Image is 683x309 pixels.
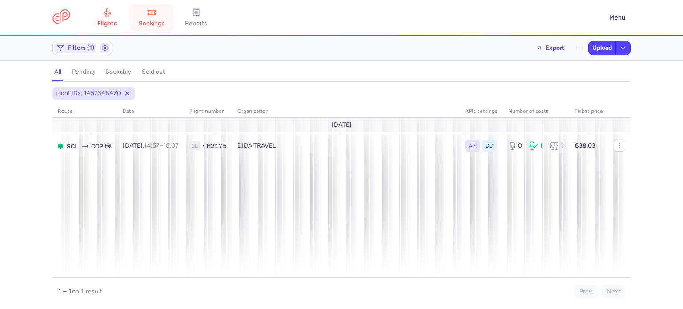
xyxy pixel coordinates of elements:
span: reports [185,20,207,28]
strong: €38.03 [575,142,595,149]
span: flights [97,20,117,28]
span: Upload [592,44,612,52]
th: organization [232,105,460,118]
span: H2175 [207,141,227,150]
button: Export [530,41,571,55]
span: flight IDs: 1457348470 [56,89,121,98]
h4: sold out [142,68,165,76]
strong: 1 – 1 [58,288,72,295]
th: Ticket price [569,105,608,118]
span: [DATE], [123,142,179,149]
button: Filters (1) [53,41,98,55]
a: bookings [129,8,174,28]
span: SCL [67,141,79,151]
span: [DATE] [332,121,352,128]
a: flights [85,8,129,28]
span: CCP [91,141,103,151]
th: Flight number [184,105,232,118]
span: bookings [139,20,165,28]
button: Upload [589,41,615,55]
th: date [117,105,184,118]
span: API [469,141,477,150]
th: route [52,105,117,118]
span: 1L [189,141,200,150]
time: 16:07 [163,142,179,149]
th: APIs settings [460,105,503,118]
div: 0 [508,141,522,150]
time: 14:57 [144,142,160,149]
button: Prev. [575,285,598,298]
span: Export [546,44,565,51]
button: Next [602,285,625,298]
span: – [144,142,179,149]
td: DIDA TRAVEL [232,132,460,160]
div: 1 [529,141,543,150]
h4: bookable [105,68,131,76]
span: • [202,141,205,150]
a: reports [174,8,218,28]
th: number of seats [503,105,569,118]
span: on 1 result [72,288,102,295]
h4: pending [72,68,95,76]
div: 1 [550,141,564,150]
span: Filters (1) [68,44,94,52]
button: Menu [604,9,631,26]
a: CitizenPlane red outlined logo [52,9,70,26]
span: DC [486,141,493,150]
h4: all [54,68,61,76]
